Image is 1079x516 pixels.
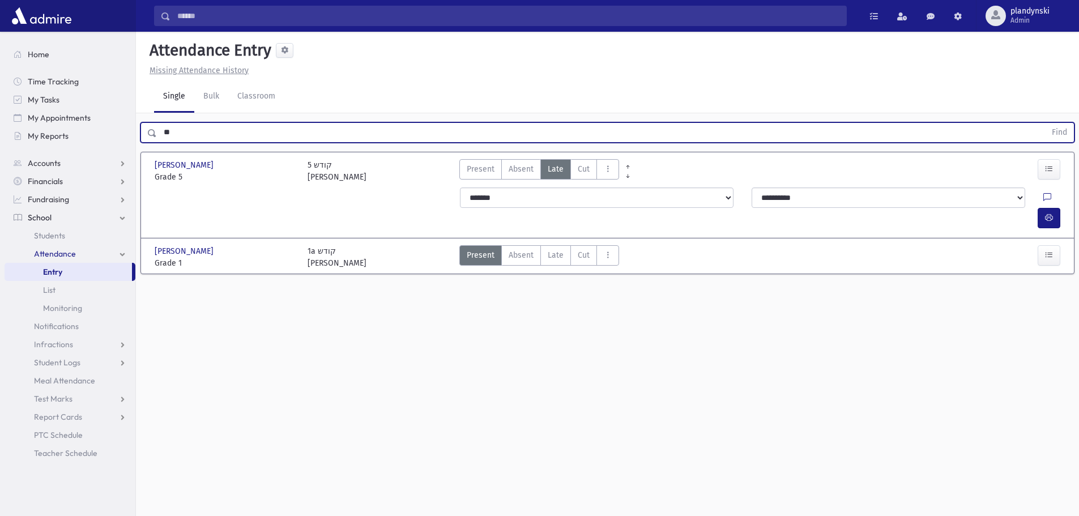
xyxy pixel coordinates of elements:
span: Accounts [28,158,61,168]
span: Attendance [34,249,76,259]
a: Single [154,81,194,113]
a: My Tasks [5,91,135,109]
a: Classroom [228,81,284,113]
span: Late [548,249,564,261]
span: List [43,285,56,295]
a: Infractions [5,335,135,353]
span: Infractions [34,339,73,349]
span: Absent [509,163,534,175]
span: My Appointments [28,113,91,123]
a: Monitoring [5,299,135,317]
div: AttTypes [459,159,619,183]
span: PTC Schedule [34,430,83,440]
span: Late [548,163,564,175]
a: Home [5,45,135,63]
span: Home [28,49,49,59]
span: Time Tracking [28,76,79,87]
a: Test Marks [5,390,135,408]
div: AttTypes [459,245,619,269]
span: Cut [578,163,590,175]
a: PTC Schedule [5,426,135,444]
div: 1a קודש [PERSON_NAME] [308,245,366,269]
a: Missing Attendance History [145,66,249,75]
span: School [28,212,52,223]
a: My Appointments [5,109,135,127]
a: School [5,208,135,227]
span: Student Logs [34,357,80,368]
span: Financials [28,176,63,186]
a: Students [5,227,135,245]
span: Report Cards [34,412,82,422]
input: Search [170,6,846,26]
span: Cut [578,249,590,261]
span: Students [34,231,65,241]
a: Time Tracking [5,73,135,91]
span: Meal Attendance [34,376,95,386]
span: Present [467,249,494,261]
span: My Tasks [28,95,59,105]
a: Attendance [5,245,135,263]
span: Present [467,163,494,175]
a: Notifications [5,317,135,335]
a: Accounts [5,154,135,172]
span: plandynski [1010,7,1050,16]
a: My Reports [5,127,135,145]
a: Student Logs [5,353,135,372]
div: 5 קודש [PERSON_NAME] [308,159,366,183]
span: Test Marks [34,394,72,404]
span: Monitoring [43,303,82,313]
a: Bulk [194,81,228,113]
span: Absent [509,249,534,261]
span: Grade 5 [155,171,296,183]
span: [PERSON_NAME] [155,245,216,257]
a: Fundraising [5,190,135,208]
h5: Attendance Entry [145,41,271,60]
u: Missing Attendance History [150,66,249,75]
span: [PERSON_NAME] [155,159,216,171]
img: AdmirePro [9,5,74,27]
span: Notifications [34,321,79,331]
span: My Reports [28,131,69,141]
a: Entry [5,263,132,281]
a: Teacher Schedule [5,444,135,462]
span: Teacher Schedule [34,448,97,458]
span: Grade 1 [155,257,296,269]
a: List [5,281,135,299]
a: Report Cards [5,408,135,426]
button: Find [1045,123,1074,142]
a: Meal Attendance [5,372,135,390]
span: Fundraising [28,194,69,204]
span: Entry [43,267,62,277]
a: Financials [5,172,135,190]
span: Admin [1010,16,1050,25]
